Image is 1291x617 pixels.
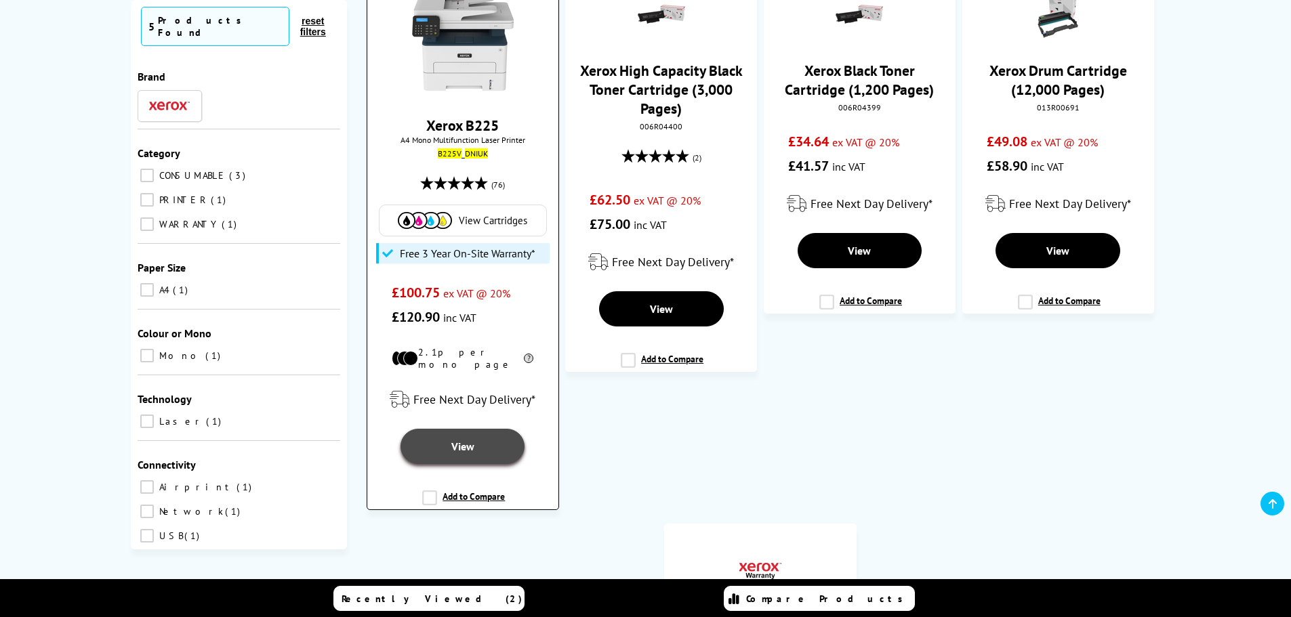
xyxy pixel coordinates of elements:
span: Connectivity [138,458,196,471]
mark: B225V [438,148,462,158]
span: Free 3 Year On-Site Warranty* [400,247,535,260]
span: Network [156,505,224,517]
input: USB 1 [140,529,154,542]
span: Free Next Day Delivery* [811,196,933,211]
span: CONSUMABLE [156,169,228,182]
input: A4 1 [140,283,154,297]
span: 5 [148,20,155,33]
a: Xerox Black Toner Cartridge (1,200 Pages) [785,61,934,99]
span: (2) [693,145,701,171]
div: _ [377,148,548,158]
input: Network 1 [140,505,154,518]
span: USB [156,530,183,542]
span: £41.57 [788,157,829,175]
span: A4 [156,284,171,296]
a: View [996,233,1120,268]
span: Airprint [156,481,235,493]
span: Free Next Day Delivery* [612,254,734,270]
span: ex VAT @ 20% [634,194,701,207]
span: 1 [222,218,240,230]
div: 013R00691 [972,102,1144,112]
a: View Cartridges [386,212,539,229]
a: View [798,233,922,268]
span: Brand [138,70,165,83]
span: ex VAT @ 20% [1031,135,1098,149]
span: View [1046,244,1069,257]
span: inc VAT [634,218,667,232]
input: WARRANTY 1 [140,217,154,231]
a: Xerox Drum Cartridge (12,000 Pages) [989,61,1127,99]
a: View [401,429,525,464]
span: Technology [138,392,192,406]
span: 1 [205,349,224,362]
span: Recently Viewed (2) [342,593,522,605]
a: Xerox B225 [426,116,499,135]
label: Add to Compare [621,353,703,379]
a: Recently Viewed (2) [333,586,525,611]
span: PRINTER [156,194,209,206]
span: 1 [237,481,255,493]
div: modal_delivery [572,243,750,281]
span: View Cartridges [459,214,527,227]
span: 1 [173,284,191,296]
span: inc VAT [443,311,476,324]
div: Products Found [158,14,282,39]
label: Add to Compare [1018,295,1101,320]
span: 1 [184,530,203,542]
span: Free Next Day Delivery* [413,391,535,407]
span: 1 [211,194,229,206]
span: £75.00 [590,215,630,233]
span: Colour or Mono [138,326,211,340]
span: inc VAT [1031,160,1064,173]
span: View [848,244,871,257]
img: Xerox-WarrantyLogo-Small.gif [737,547,784,595]
span: Laser [156,415,205,427]
div: modal_delivery [969,185,1147,223]
span: WARRANTY [156,218,220,230]
span: £120.90 [392,308,440,326]
div: modal_delivery [374,381,551,419]
span: Category [138,146,180,160]
img: Cartridges [398,212,452,229]
a: Xerox High Capacity Black Toner Cartridge (3,000 Pages) [580,61,743,118]
div: modal_delivery [771,185,949,223]
div: 006R04400 [575,121,747,131]
span: A4 Mono Multifunction Laser Printer [374,135,551,145]
span: ex VAT @ 20% [832,135,899,149]
span: 3 [229,169,249,182]
a: Compare Products [724,586,915,611]
span: £34.64 [788,133,829,150]
span: £58.90 [987,157,1027,175]
span: (76) [491,172,505,198]
span: inc VAT [832,160,865,173]
span: £49.08 [987,133,1027,150]
span: Free Next Day Delivery* [1009,196,1131,211]
span: View [451,440,474,453]
span: 1 [225,505,243,517]
input: PRINTER 1 [140,193,154,207]
span: Compare Products [746,593,910,605]
li: 2.1p per mono page [392,346,533,370]
span: ex VAT @ 20% [443,286,510,300]
input: CONSUMABLE 3 [140,169,154,182]
input: Mono 1 [140,349,154,362]
img: Xerox [149,102,190,111]
span: View [650,302,673,316]
span: £62.50 [590,191,630,209]
label: Add to Compare [819,295,902,320]
span: £100.75 [392,284,440,301]
span: Paper Size [138,261,186,274]
button: reset filters [289,15,337,38]
span: Mono [156,349,204,362]
input: Laser 1 [140,414,154,428]
a: View [599,291,724,326]
span: 1 [206,415,224,427]
input: Airprint 1 [140,480,154,494]
div: 006R04399 [774,102,945,112]
mark: DNIUK [465,148,488,158]
label: Add to Compare [422,490,505,516]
